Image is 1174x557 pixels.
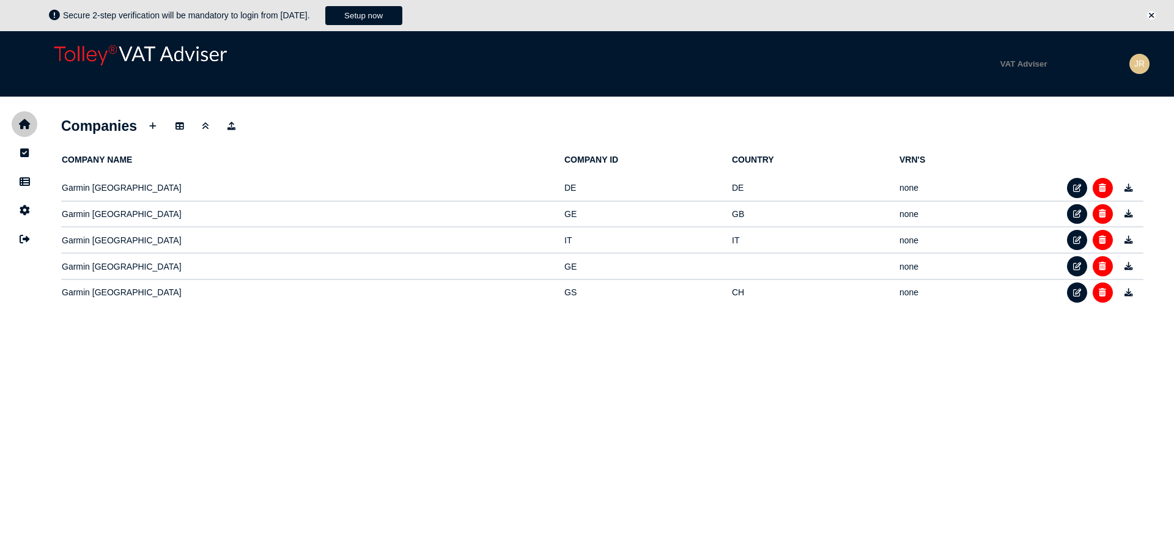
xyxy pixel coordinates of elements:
[221,116,242,136] button: Upload a single company
[169,116,190,136] button: Export companies to Excel
[899,208,1066,219] td: none
[61,182,564,193] td: Garmin [GEOGRAPHIC_DATA]
[899,154,1066,175] th: VRN's
[12,169,37,194] button: Data manager
[899,287,1066,298] td: none
[196,116,216,136] button: Upload companies from Excel
[899,261,1066,272] td: none
[12,226,37,252] button: Sign out
[564,287,731,298] td: GS
[12,197,37,223] button: Manage settings
[899,182,1066,193] td: none
[61,154,564,175] th: Company Name
[325,6,402,25] button: Setup now
[143,116,163,136] button: Add a new company
[564,261,731,272] td: GE
[63,10,322,20] div: Secure 2-step verification will be mandatory to login from [DATE].
[564,235,731,246] td: IT
[268,49,1062,79] menu: navigate products
[61,235,564,246] td: Garmin [GEOGRAPHIC_DATA]
[49,40,262,87] div: app logo
[1129,54,1150,74] div: Profile settings
[61,287,564,298] td: Garmin [GEOGRAPHIC_DATA]
[985,49,1062,79] button: Shows a dropdown of VAT Advisor options
[731,154,899,175] th: Country
[731,208,899,219] td: GB
[1147,11,1156,20] button: Hide message
[731,235,899,246] td: IT
[564,182,731,193] td: DE
[899,235,1066,246] td: none
[12,140,37,166] button: Tasks
[731,182,899,193] td: DE
[564,154,731,175] th: Company ID
[731,287,899,298] td: CH
[564,208,731,219] td: GE
[61,114,1143,138] h2: Companies
[61,208,564,219] td: Garmin [GEOGRAPHIC_DATA]
[12,111,37,137] button: Home
[61,261,564,272] td: Garmin [GEOGRAPHIC_DATA]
